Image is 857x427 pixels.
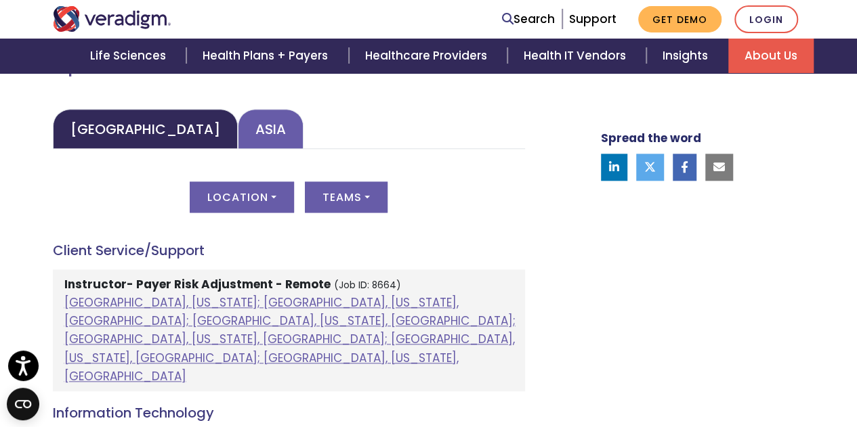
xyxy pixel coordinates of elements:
[186,39,348,73] a: Health Plans + Payers
[502,10,555,28] a: Search
[334,279,401,292] small: (Job ID: 8664)
[64,294,516,384] a: [GEOGRAPHIC_DATA], [US_STATE]; [GEOGRAPHIC_DATA], [US_STATE], [GEOGRAPHIC_DATA]; [GEOGRAPHIC_DATA...
[601,130,701,146] strong: Spread the word
[53,54,525,77] h2: Open Positions
[53,109,238,149] a: [GEOGRAPHIC_DATA]
[507,39,646,73] a: Health IT Vendors
[74,39,186,73] a: Life Sciences
[7,388,39,420] button: Open CMP widget
[305,181,388,212] button: Teams
[638,6,722,32] a: Get Demo
[64,276,331,292] strong: Instructor- Payer Risk Adjustment - Remote
[238,109,304,149] a: Asia
[53,405,525,421] h4: Information Technology
[646,39,728,73] a: Insights
[190,181,294,212] button: Location
[53,6,171,32] img: Veradigm logo
[569,11,616,27] a: Support
[53,242,525,259] h4: Client Service/Support
[349,39,507,73] a: Healthcare Providers
[734,5,798,33] a: Login
[728,39,814,73] a: About Us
